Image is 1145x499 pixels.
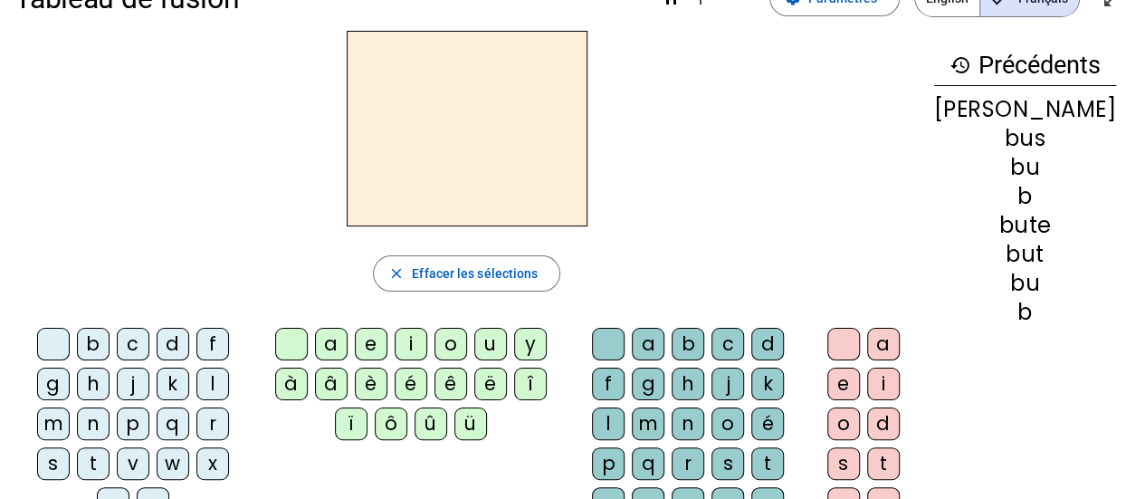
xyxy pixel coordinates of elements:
div: v [117,447,149,480]
div: h [77,368,110,400]
div: bus [934,128,1116,149]
div: e [827,368,860,400]
div: a [315,328,348,360]
h3: Précédents [934,45,1116,86]
div: é [395,368,427,400]
div: bute [934,215,1116,236]
div: g [37,368,70,400]
div: b [77,328,110,360]
div: â [315,368,348,400]
div: c [711,328,744,360]
div: s [711,447,744,480]
div: t [751,447,784,480]
div: g [632,368,664,400]
div: r [672,447,704,480]
div: m [37,408,70,440]
div: b [934,186,1116,207]
div: d [867,408,900,440]
div: but [934,244,1116,265]
div: a [632,328,664,360]
div: [PERSON_NAME] [934,99,1116,120]
div: w [157,447,189,480]
div: m [632,408,664,440]
div: o [827,408,860,440]
div: è [355,368,387,400]
div: s [37,447,70,480]
div: y [514,328,547,360]
div: r [196,408,229,440]
div: ô [375,408,407,440]
div: e [355,328,387,360]
div: l [196,368,229,400]
div: ï [335,408,367,440]
div: é [751,408,784,440]
div: t [867,447,900,480]
span: Effacer les sélections [412,263,538,284]
div: q [632,447,664,480]
div: a [867,328,900,360]
div: x [196,447,229,480]
div: d [751,328,784,360]
mat-icon: close [388,265,405,282]
div: k [157,368,189,400]
div: d [157,328,189,360]
div: ê [434,368,467,400]
div: ü [454,408,487,440]
div: b [934,302,1116,323]
div: î [514,368,547,400]
div: n [77,408,110,440]
div: ë [474,368,507,400]
div: û [415,408,447,440]
div: f [196,328,229,360]
div: s [827,447,860,480]
div: i [867,368,900,400]
div: q [157,408,189,440]
div: b [672,328,704,360]
div: j [711,368,744,400]
div: j [117,368,149,400]
div: f [592,368,625,400]
div: p [592,447,625,480]
div: k [751,368,784,400]
div: l [592,408,625,440]
div: o [711,408,744,440]
div: u [474,328,507,360]
div: o [434,328,467,360]
div: bu [934,157,1116,178]
div: c [117,328,149,360]
div: h [672,368,704,400]
div: bu [934,273,1116,294]
div: à [275,368,308,400]
button: Effacer les sélections [373,255,560,292]
mat-icon: history [949,54,971,76]
div: n [672,408,704,440]
div: i [395,328,427,360]
div: p [117,408,149,440]
div: t [77,447,110,480]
